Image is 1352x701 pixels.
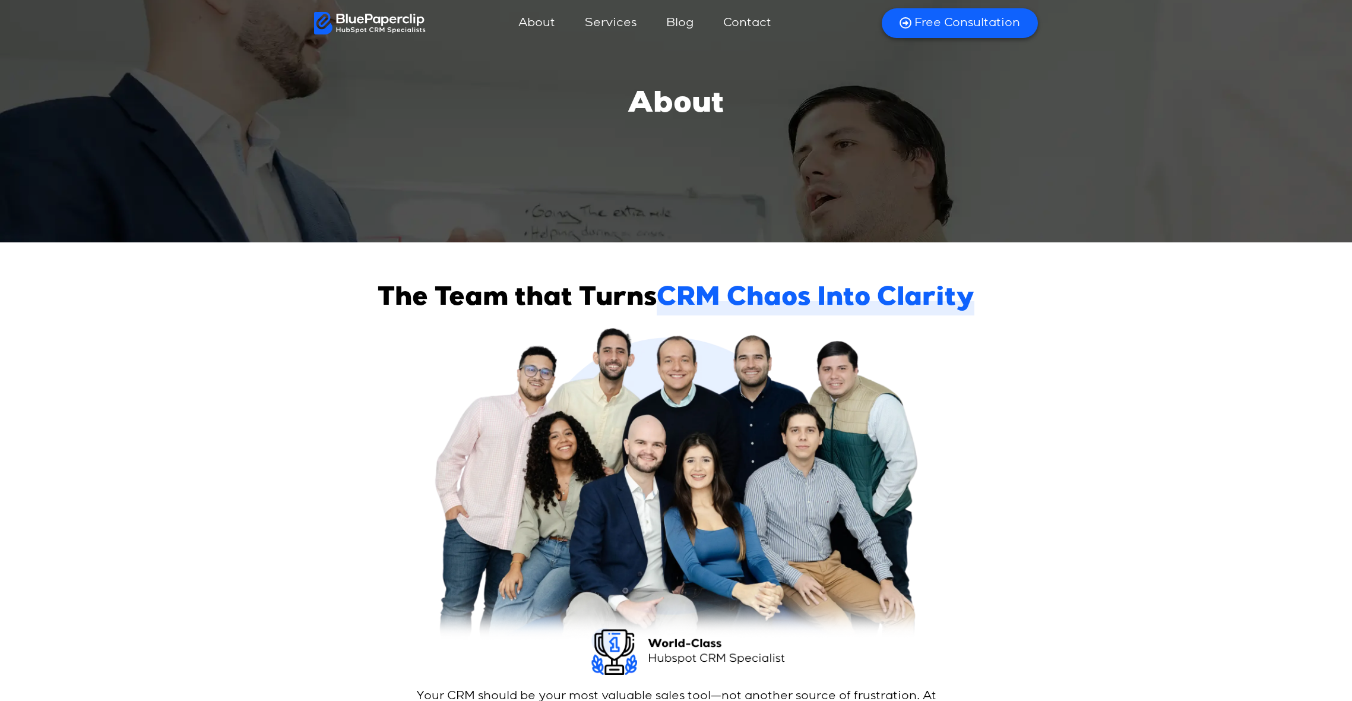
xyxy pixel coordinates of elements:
[426,9,867,37] nav: Menu
[573,9,648,37] a: Services
[914,15,1020,31] span: Free Consultation
[654,9,705,37] a: Blog
[628,88,724,124] h1: About
[314,12,426,34] img: BluePaperClip Logo White
[657,284,974,315] span: CRM Chaos Into Clarity
[882,8,1038,38] a: Free Consultation
[711,9,783,37] a: Contact
[378,284,974,315] h2: The Team that Turns
[506,9,567,37] a: About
